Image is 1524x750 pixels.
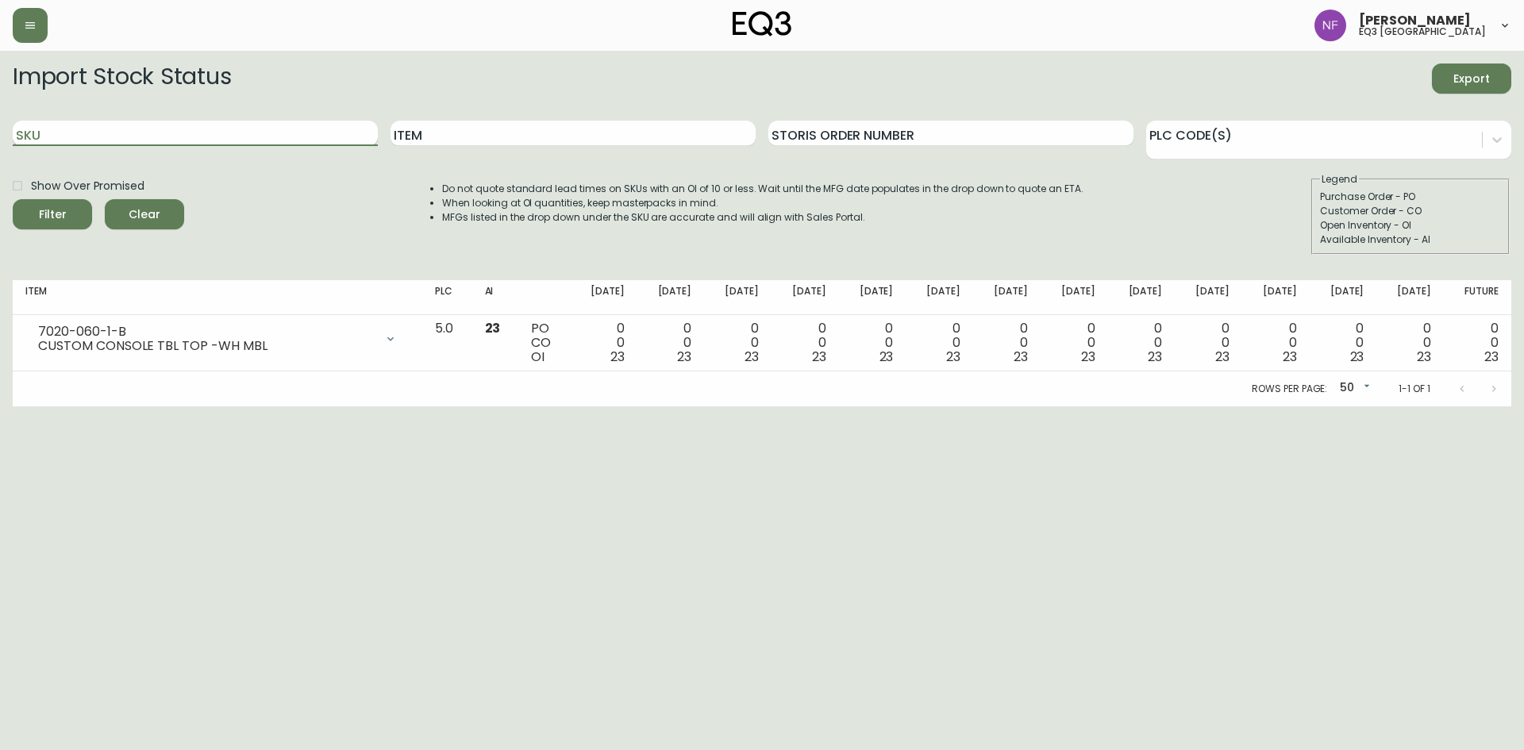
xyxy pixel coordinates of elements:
[39,205,67,225] div: Filter
[531,321,557,364] div: PO CO
[1320,218,1501,233] div: Open Inventory - OI
[442,210,1083,225] li: MFGs listed in the drop down under the SKU are accurate and will align with Sales Portal.
[13,280,422,315] th: Item
[1399,382,1430,396] p: 1-1 of 1
[637,280,705,315] th: [DATE]
[1320,233,1501,247] div: Available Inventory - AI
[25,321,410,356] div: 7020-060-1-BCUSTOM CONSOLE TBL TOP -WH MBL
[1389,321,1431,364] div: 0 0
[1081,348,1095,366] span: 23
[1457,321,1499,364] div: 0 0
[485,319,501,337] span: 23
[1359,27,1486,37] h5: eq3 [GEOGRAPHIC_DATA]
[531,348,545,366] span: OI
[1314,10,1346,41] img: 2185be282f521b9306f6429905cb08b1
[1053,321,1095,364] div: 0 0
[1252,382,1327,396] p: Rows per page:
[1242,280,1310,315] th: [DATE]
[38,325,375,339] div: 7020-060-1-B
[38,339,375,353] div: CUSTOM CONSOLE TBL TOP -WH MBL
[442,182,1083,196] li: Do not quote standard lead times on SKUs with an OI of 10 or less. Wait until the MFG date popula...
[717,321,759,364] div: 0 0
[745,348,759,366] span: 23
[1484,348,1499,366] span: 23
[1148,348,1162,366] span: 23
[1376,280,1444,315] th: [DATE]
[973,280,1041,315] th: [DATE]
[1445,69,1499,89] span: Export
[31,178,144,194] span: Show Over Promised
[1283,348,1297,366] span: 23
[1322,321,1364,364] div: 0 0
[422,315,471,371] td: 5.0
[422,280,471,315] th: PLC
[472,280,519,315] th: AI
[1187,321,1230,364] div: 0 0
[1320,172,1359,187] legend: Legend
[650,321,692,364] div: 0 0
[784,321,826,364] div: 0 0
[1432,63,1511,94] button: Export
[677,348,691,366] span: 23
[105,199,184,229] button: Clear
[1333,375,1373,402] div: 50
[1014,348,1028,366] span: 23
[704,280,772,315] th: [DATE]
[772,280,839,315] th: [DATE]
[1359,14,1471,27] span: [PERSON_NAME]
[1444,280,1511,315] th: Future
[1215,348,1230,366] span: 23
[879,348,894,366] span: 23
[1417,348,1431,366] span: 23
[852,321,894,364] div: 0 0
[1255,321,1297,364] div: 0 0
[583,321,625,364] div: 0 0
[117,205,171,225] span: Clear
[610,348,625,366] span: 23
[1320,204,1501,218] div: Customer Order - CO
[906,280,973,315] th: [DATE]
[570,280,637,315] th: [DATE]
[1041,280,1108,315] th: [DATE]
[733,11,791,37] img: logo
[1175,280,1242,315] th: [DATE]
[839,280,906,315] th: [DATE]
[1320,190,1501,204] div: Purchase Order - PO
[812,348,826,366] span: 23
[1350,348,1364,366] span: 23
[13,199,92,229] button: Filter
[918,321,960,364] div: 0 0
[13,63,231,94] h2: Import Stock Status
[1108,280,1176,315] th: [DATE]
[986,321,1028,364] div: 0 0
[1310,280,1377,315] th: [DATE]
[1121,321,1163,364] div: 0 0
[442,196,1083,210] li: When looking at OI quantities, keep masterpacks in mind.
[946,348,960,366] span: 23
